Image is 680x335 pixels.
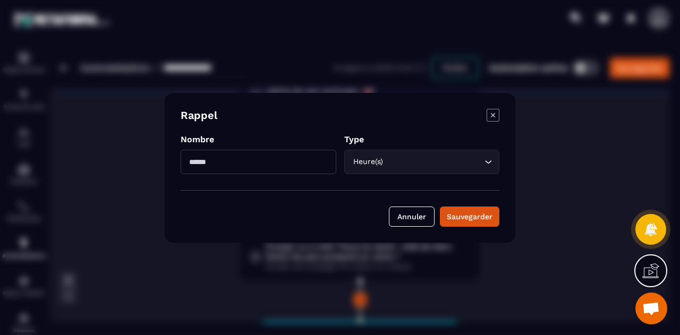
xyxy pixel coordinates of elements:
[181,134,336,144] p: Nombre
[351,156,386,168] span: Heure(s)
[389,207,435,227] button: Annuler
[440,207,499,227] button: Sauvegarder
[447,211,492,222] div: Sauvegarder
[635,293,667,324] a: Ouvrir le chat
[344,150,500,174] div: Search for option
[181,109,217,124] h4: Rappel
[344,134,500,144] p: Type
[386,156,482,168] input: Search for option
